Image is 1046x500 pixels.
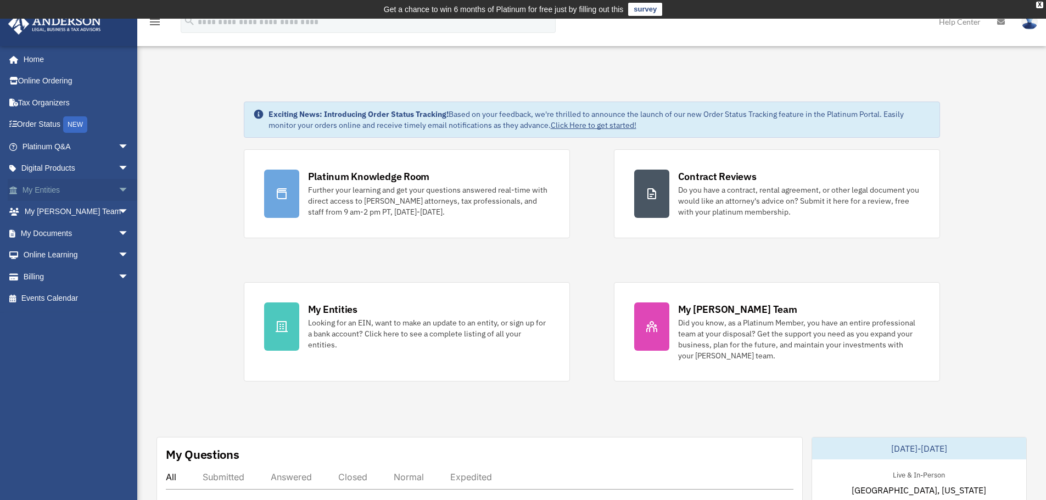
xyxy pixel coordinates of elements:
div: Closed [338,471,367,482]
div: My Questions [166,446,239,463]
div: Based on your feedback, we're thrilled to announce the launch of our new Order Status Tracking fe... [269,109,931,131]
span: arrow_drop_down [118,201,140,223]
span: [GEOGRAPHIC_DATA], [US_STATE] [852,484,986,497]
a: Online Ordering [8,70,146,92]
div: Normal [394,471,424,482]
strong: Exciting News: Introducing Order Status Tracking! [269,109,449,119]
span: arrow_drop_down [118,244,140,267]
a: menu [148,19,161,29]
div: close [1036,2,1043,8]
a: Billingarrow_drop_down [8,266,146,288]
a: Platinum Knowledge Room Further your learning and get your questions answered real-time with dire... [244,149,570,238]
span: arrow_drop_down [118,222,140,245]
div: Looking for an EIN, want to make an update to an entity, or sign up for a bank account? Click her... [308,317,550,350]
img: User Pic [1021,14,1038,30]
div: Did you know, as a Platinum Member, you have an entire professional team at your disposal? Get th... [678,317,920,361]
a: Tax Organizers [8,92,146,114]
div: Submitted [203,471,244,482]
a: Online Learningarrow_drop_down [8,244,146,266]
a: My [PERSON_NAME] Teamarrow_drop_down [8,201,146,223]
div: Platinum Knowledge Room [308,170,430,183]
div: Further your learning and get your questions answered real-time with direct access to [PERSON_NAM... [308,184,550,217]
div: All [166,471,176,482]
div: Expedited [450,471,492,482]
span: arrow_drop_down [118,266,140,288]
div: Answered [271,471,312,482]
i: search [183,15,195,27]
a: Home [8,48,140,70]
a: survey [628,3,662,16]
div: Do you have a contract, rental agreement, or other legal document you would like an attorney's ad... [678,184,920,217]
div: My [PERSON_NAME] Team [678,302,797,316]
div: Get a chance to win 6 months of Platinum for free just by filling out this [384,3,624,16]
span: arrow_drop_down [118,158,140,180]
img: Anderson Advisors Platinum Portal [5,13,104,35]
span: arrow_drop_down [118,136,140,158]
div: Contract Reviews [678,170,757,183]
a: My Documentsarrow_drop_down [8,222,146,244]
span: arrow_drop_down [118,179,140,201]
a: Events Calendar [8,288,146,310]
i: menu [148,15,161,29]
div: Live & In-Person [884,468,954,480]
a: Platinum Q&Aarrow_drop_down [8,136,146,158]
div: [DATE]-[DATE] [812,437,1026,459]
a: My [PERSON_NAME] Team Did you know, as a Platinum Member, you have an entire professional team at... [614,282,940,381]
a: Click Here to get started! [551,120,636,130]
a: Order StatusNEW [8,114,146,136]
div: NEW [63,116,87,133]
a: Digital Productsarrow_drop_down [8,158,146,179]
a: Contract Reviews Do you have a contract, rental agreement, or other legal document you would like... [614,149,940,238]
a: My Entitiesarrow_drop_down [8,179,146,201]
a: My Entities Looking for an EIN, want to make an update to an entity, or sign up for a bank accoun... [244,282,570,381]
div: My Entities [308,302,357,316]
